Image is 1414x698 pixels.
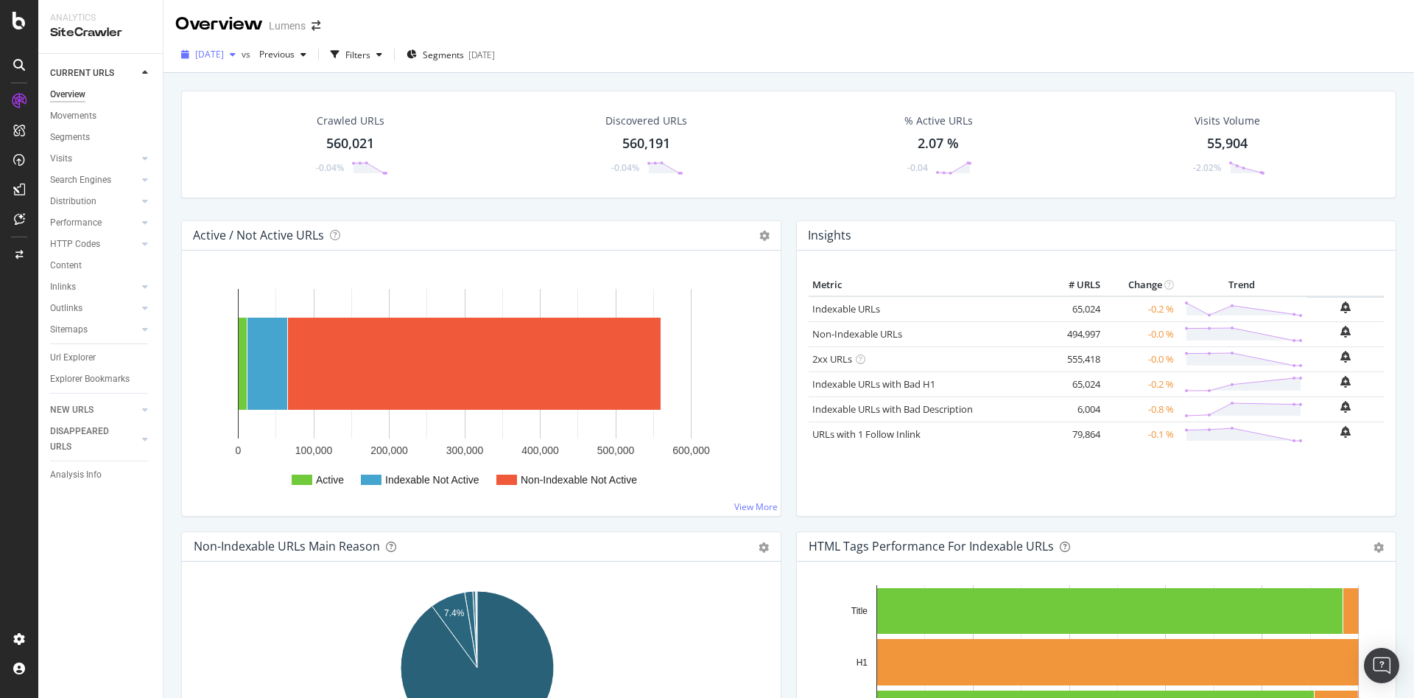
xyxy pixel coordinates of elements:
h4: Active / Not Active URLs [193,226,324,245]
div: 560,021 [326,134,374,153]
text: 500,000 [597,444,635,456]
div: SiteCrawler [50,24,151,41]
td: -0.0 % [1104,346,1178,371]
a: Search Engines [50,172,138,188]
button: Filters [325,43,388,66]
a: Distribution [50,194,138,209]
div: HTTP Codes [50,237,100,252]
div: Lumens [269,18,306,33]
div: Analytics [50,12,151,24]
div: Visits Volume [1195,114,1260,128]
text: Indexable Not Active [385,474,479,486]
div: [DATE] [468,49,495,61]
div: Content [50,258,82,273]
td: 79,864 [1045,422,1104,447]
div: DISAPPEARED URLS [50,424,124,455]
a: View More [734,500,778,513]
div: 2.07 % [918,134,959,153]
div: Outlinks [50,301,82,316]
div: Segments [50,130,90,145]
td: -0.8 % [1104,397,1178,422]
a: Indexable URLs [812,302,880,315]
a: HTTP Codes [50,237,138,252]
text: 200,000 [370,444,408,456]
a: Overview [50,87,152,102]
div: bell-plus [1340,426,1351,438]
div: Movements [50,108,96,124]
div: CURRENT URLS [50,66,114,81]
a: Outlinks [50,301,138,316]
button: [DATE] [175,43,242,66]
button: Previous [253,43,312,66]
div: 560,191 [622,134,670,153]
div: bell-plus [1340,301,1351,313]
text: 300,000 [446,444,484,456]
text: H1 [857,657,868,668]
th: Change [1104,274,1178,296]
div: Visits [50,151,72,167]
div: Discovered URLs [605,114,687,128]
div: Filters [345,49,370,61]
a: Indexable URLs with Bad H1 [812,377,935,391]
text: 7.4% [444,608,465,618]
div: Distribution [50,194,96,209]
div: Non-Indexable URLs Main Reason [194,539,380,554]
div: NEW URLS [50,402,94,418]
div: 55,904 [1207,134,1248,153]
td: -0.2 % [1104,371,1178,397]
a: Content [50,258,152,273]
a: Analysis Info [50,467,152,483]
span: vs [242,48,253,60]
td: 494,997 [1045,321,1104,346]
span: 2025 Aug. 24th [195,48,224,60]
text: Title [851,606,868,616]
div: -2.02% [1193,161,1221,174]
button: Segments[DATE] [401,43,501,66]
th: Trend [1178,274,1306,296]
div: -0.04% [316,161,344,174]
a: Performance [50,215,138,231]
a: 2xx URLs [812,352,852,366]
td: 65,024 [1045,296,1104,322]
text: Non-Indexable Not Active [521,474,637,486]
div: Sitemaps [50,322,88,338]
div: arrow-right-arrow-left [312,21,320,31]
th: # URLS [1045,274,1104,296]
text: 100,000 [295,444,333,456]
td: -0.1 % [1104,422,1178,447]
div: bell-plus [1340,351,1351,363]
a: Url Explorer [50,350,152,366]
div: % Active URLs [904,114,973,128]
i: Options [759,231,770,241]
div: Url Explorer [50,350,96,366]
a: Movements [50,108,152,124]
td: 6,004 [1045,397,1104,422]
a: Sitemaps [50,322,138,338]
text: 600,000 [672,444,710,456]
td: 65,024 [1045,371,1104,397]
a: Visits [50,151,138,167]
a: CURRENT URLS [50,66,138,81]
div: bell-plus [1340,401,1351,413]
div: Explorer Bookmarks [50,371,130,387]
td: -0.0 % [1104,321,1178,346]
a: Inlinks [50,279,138,295]
div: HTML Tags Performance for Indexable URLs [809,539,1054,554]
svg: A chart. [194,274,761,504]
a: Indexable URLs with Bad Description [812,402,973,416]
td: 555,418 [1045,346,1104,371]
div: -0.04% [611,161,639,174]
div: Crawled URLs [317,114,384,128]
a: NEW URLS [50,402,138,418]
div: Overview [175,12,263,37]
text: 0 [236,444,242,456]
div: Search Engines [50,172,111,188]
span: Previous [253,48,295,60]
div: Analysis Info [50,467,102,483]
div: bell-plus [1340,326,1351,338]
a: URLs with 1 Follow Inlink [812,427,921,441]
text: Active [316,474,344,486]
div: bell-plus [1340,376,1351,388]
a: DISAPPEARED URLS [50,424,138,455]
